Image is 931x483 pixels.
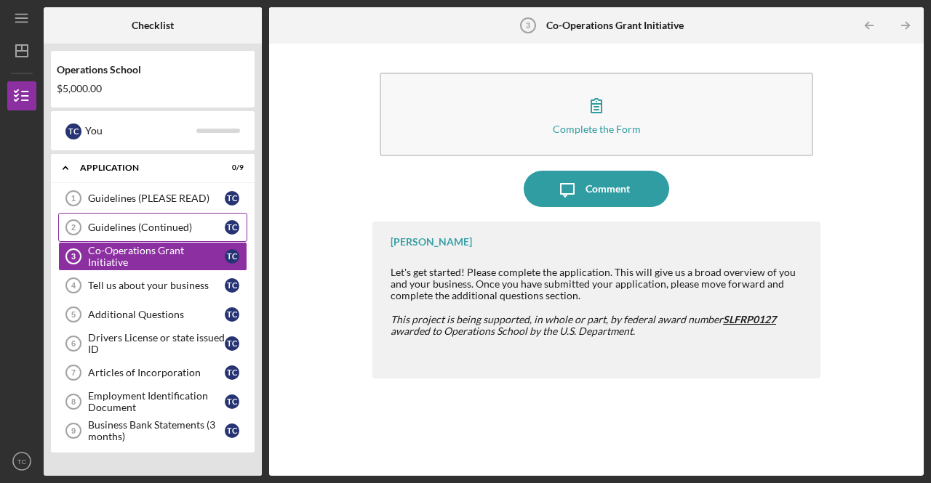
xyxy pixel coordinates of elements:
tspan: 6 [71,339,76,348]
div: Tell us about your business [88,280,225,291]
div: Operations School [57,64,249,76]
button: Comment [524,171,669,207]
text: TC [17,458,27,466]
div: Complete the Form [553,123,641,134]
a: 9Business Bank Statements (3 months)TC [58,416,247,445]
em: This project is being supported, in whole or part, by federal award number awarded to Operations ... [391,313,776,337]
div: 0 / 9 [217,163,244,172]
div: Guidelines (Continued) [88,222,225,233]
div: Articles of Incorporation [88,367,225,378]
div: [PERSON_NAME] [391,236,472,248]
div: T C [225,191,239,206]
tspan: 3 [525,21,530,30]
div: T C [225,336,239,351]
a: 6Drivers License or state issued IDTC [58,329,247,358]
button: Complete the Form [380,73,813,156]
div: T C [225,249,239,264]
tspan: 2 [71,223,76,232]
a: 3Co-Operations Grant InitiativeTC [58,242,247,271]
div: T C [225,307,239,322]
div: $5,000.00 [57,83,249,94]
a: 5Additional QuestionsTC [58,300,247,329]
tspan: 3 [71,252,76,261]
a: 1Guidelines (PLEASE READ)TC [58,184,247,213]
div: Let's get started! Please complete the application. This will give us a broad overview of you and... [391,267,806,301]
a: 8Employment Identification DocumentTC [58,387,247,416]
div: Drivers License or state issued ID [88,332,225,355]
div: T C [225,394,239,409]
div: Guidelines (PLEASE READ) [88,192,225,204]
a: 7Articles of IncorporationTC [58,358,247,387]
div: T C [65,123,81,139]
div: T C [225,278,239,293]
div: Co-Operations Grant Initiative [88,245,225,268]
tspan: 8 [71,397,76,406]
tspan: 5 [71,310,76,319]
tspan: 1 [71,194,76,203]
div: T C [225,423,239,438]
span: SLFRP0127 [723,313,776,325]
div: You [85,118,196,143]
div: T C [225,365,239,380]
div: Additional Questions [88,309,225,320]
tspan: 9 [71,426,76,435]
div: Business Bank Statements (3 months) [88,419,225,442]
b: Co-Operations Grant Initiative [546,20,684,31]
div: Comment [586,171,630,207]
div: Employment Identification Document [88,390,225,413]
tspan: 4 [71,281,76,290]
b: Checklist [132,20,174,31]
div: Application [80,163,207,172]
a: 4Tell us about your businessTC [58,271,247,300]
button: TC [7,447,36,476]
div: T C [225,220,239,235]
tspan: 7 [71,368,76,377]
a: 2Guidelines (Continued)TC [58,213,247,242]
